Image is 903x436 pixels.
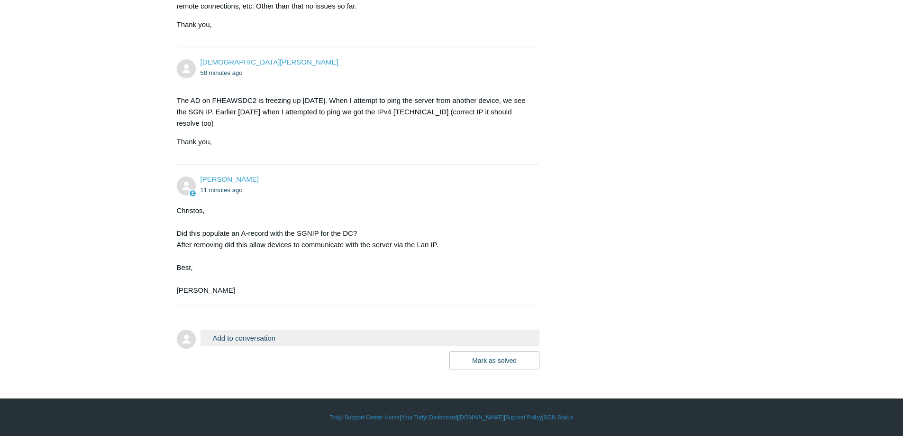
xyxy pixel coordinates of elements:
p: Thank you, [177,136,530,148]
button: Add to conversation [201,330,540,346]
p: The AD on FHEAWSDC2 is freezing up [DATE]. When I attempt to ping the server from another device,... [177,95,530,129]
a: Support Policy [505,413,542,422]
div: | | | | [177,413,727,422]
a: [DEMOGRAPHIC_DATA][PERSON_NAME] [201,58,338,66]
time: 08/21/2025, 15:29 [201,69,243,76]
button: Mark as solved [449,351,539,370]
a: SGN Status [544,413,574,422]
a: [PERSON_NAME] [201,175,259,183]
span: Christos Kusmich [201,58,338,66]
time: 08/21/2025, 16:16 [201,186,243,194]
p: Thank you, [177,19,530,30]
span: Kris Haire [201,175,259,183]
a: [DOMAIN_NAME] [458,413,504,422]
div: Christos, Did this populate an A-record with the SGNIP for the DC? After removing did this allow ... [177,205,530,296]
a: Todyl Support Center Home [329,413,400,422]
a: Your Todyl Dashboard [401,413,456,422]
